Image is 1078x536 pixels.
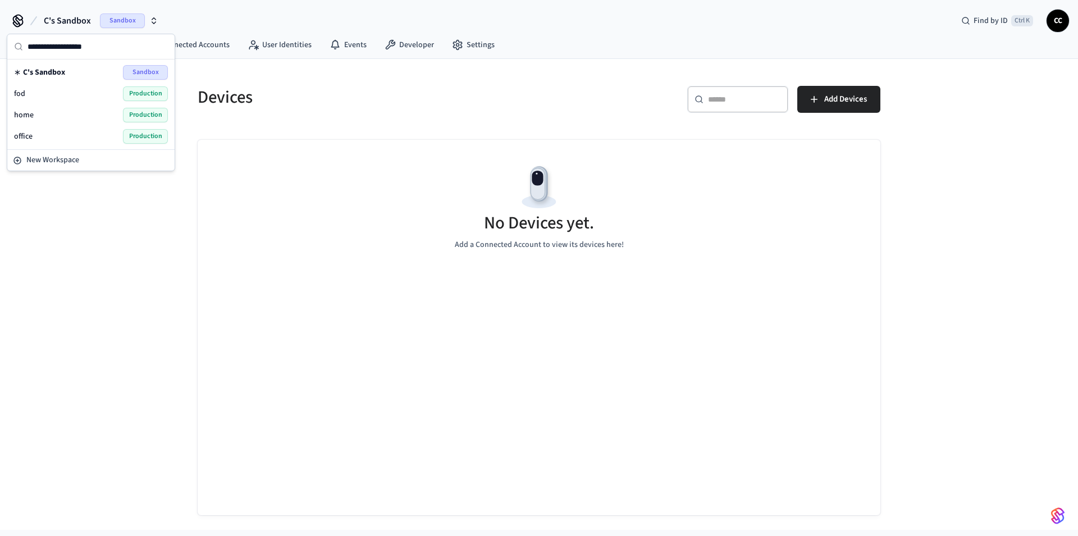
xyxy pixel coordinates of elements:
[44,14,91,28] span: C's Sandbox
[8,151,173,169] button: New Workspace
[14,109,34,121] span: home
[1047,10,1069,32] button: CC
[376,35,443,55] a: Developer
[23,67,65,78] span: C's Sandbox
[321,35,376,55] a: Events
[952,11,1042,31] div: Find by IDCtrl K
[1051,507,1065,525] img: SeamLogoGradient.69752ec5.svg
[974,15,1008,26] span: Find by ID
[1048,11,1068,31] span: CC
[123,129,168,144] span: Production
[797,86,880,113] button: Add Devices
[824,92,867,107] span: Add Devices
[239,35,321,55] a: User Identities
[14,88,25,99] span: fod
[123,65,168,80] span: Sandbox
[123,108,168,122] span: Production
[100,13,145,28] span: Sandbox
[137,35,239,55] a: Connected Accounts
[198,86,532,109] h5: Devices
[484,212,594,235] h5: No Devices yet.
[14,131,33,142] span: office
[7,59,175,149] div: Suggestions
[123,86,168,101] span: Production
[1011,15,1033,26] span: Ctrl K
[443,35,504,55] a: Settings
[514,162,564,213] img: Devices Empty State
[455,239,624,251] p: Add a Connected Account to view its devices here!
[26,154,79,166] span: New Workspace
